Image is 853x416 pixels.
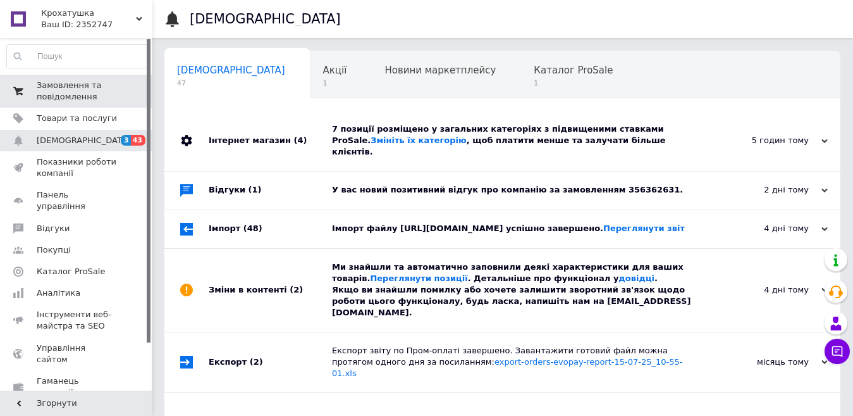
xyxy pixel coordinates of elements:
span: Замовлення та повідомлення [37,80,117,103]
span: (2) [290,285,303,294]
div: місяць тому [701,356,828,368]
span: (48) [243,224,262,233]
span: Крохатушка [41,8,136,19]
span: Каталог ProSale [37,266,105,277]
span: Новини маркетплейсу [384,65,496,76]
div: Інтернет магазин [209,111,332,171]
span: 47 [177,79,285,88]
span: Відгуки [37,223,70,234]
a: Переглянути звіт [603,224,685,233]
span: 3 [121,135,131,146]
span: Аналітика [37,287,80,299]
div: 7 позиції розміщено у загальних категоріях з підвищеними ставками ProSale. , щоб платити менше та... [332,123,701,158]
span: 43 [131,135,145,146]
span: [DEMOGRAPHIC_DATA] [177,65,285,76]
span: 1 [534,79,613,88]
span: Показники роботи компанії [37,156,117,179]
span: Акції [323,65,347,76]
a: Переглянути позиції [370,274,467,283]
span: Панель управління [37,189,117,212]
button: Чат з покупцем [825,339,850,364]
div: Імпорт файлу [URL][DOMAIN_NAME] успішно завершено. [332,223,701,234]
div: Експорт [209,332,332,393]
span: Покупці [37,244,71,256]
div: 2 дні тому [701,184,828,196]
div: 4 дні тому [701,223,828,234]
span: (1) [249,185,262,194]
div: У вас новий позитивний відгук про компанію за замовленням 356362631. [332,184,701,196]
span: Гаманець компанії [37,375,117,398]
span: 1 [323,79,347,88]
div: Відгуки [209,172,332,210]
div: Ваш ID: 2352747 [41,19,152,30]
div: Ми знайшли та автоматично заповнили деякі характеристики для ваших товарів. . Детальніше про функ... [332,262,701,319]
div: 4 дні тому [701,284,828,296]
span: Товари та послуги [37,113,117,124]
a: export-orders-evopay-report-15-07-25_10-55-01.xls [332,357,682,378]
span: (2) [250,357,263,367]
span: Інструменти веб-майстра та SEO [37,309,117,332]
span: Управління сайтом [37,343,117,365]
a: Змініть їх категорію [371,136,466,145]
h1: [DEMOGRAPHIC_DATA] [190,11,341,27]
input: Пошук [7,45,149,68]
div: 5 годин тому [701,135,828,146]
a: довідці [618,274,654,283]
div: Імпорт [209,210,332,248]
span: (4) [293,136,307,145]
span: Каталог ProSale [534,65,613,76]
div: Зміни в контенті [209,249,332,332]
span: [DEMOGRAPHIC_DATA] [37,135,130,146]
div: Експорт звіту по Пром-оплаті завершено. Завантажити готовий файл можна протягом одного дня за пос... [332,345,701,380]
